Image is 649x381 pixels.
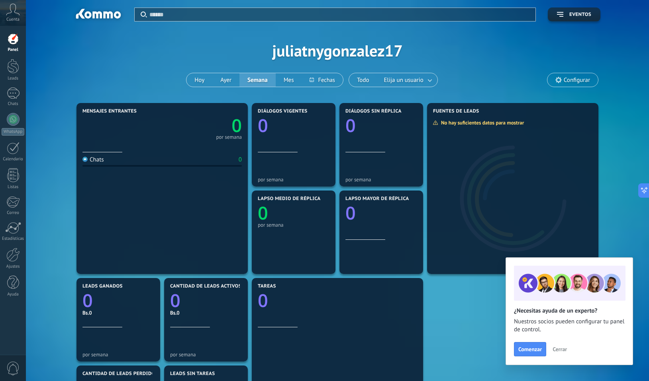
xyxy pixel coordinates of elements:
a: 0 [82,288,154,313]
div: Chats [82,156,104,163]
span: Leads ganados [82,284,123,289]
span: Elija un usuario [382,75,425,86]
span: Nuestros socios pueden configurar tu panel de control. [514,318,625,334]
div: por semana [170,352,242,358]
div: Correo [2,210,25,216]
button: Todo [349,73,377,87]
div: Leads [2,76,25,81]
div: 0 [239,156,242,163]
span: Cerrar [553,346,567,352]
div: Estadísticas [2,236,25,241]
a: 0 [258,288,417,313]
button: Hoy [186,73,212,87]
div: Ajustes [2,264,25,269]
img: Chats [82,157,88,162]
span: Lapso mayor de réplica [345,196,409,202]
span: Configurar [564,77,590,84]
a: 0 [162,113,242,138]
text: 0 [345,201,356,225]
div: por semana [216,135,242,139]
button: Elija un usuario [377,73,437,87]
span: Leads sin tareas [170,371,215,377]
div: por semana [345,177,417,183]
div: Calendario [2,157,25,162]
span: Mensajes entrantes [82,109,137,114]
span: Comenzar [518,346,542,352]
div: Bs.0 [82,309,154,316]
text: 0 [82,288,93,313]
div: Listas [2,185,25,190]
button: Fechas [302,73,343,87]
button: Eventos [548,8,600,21]
text: 0 [231,113,242,138]
text: 0 [258,288,268,313]
div: WhatsApp [2,128,24,136]
button: Comenzar [514,342,546,356]
span: Cuenta [6,17,20,22]
text: 0 [170,288,180,313]
div: Bs.0 [170,309,242,316]
div: por semana [82,352,154,358]
div: Chats [2,101,25,107]
span: Diálogos sin réplica [345,109,402,114]
div: Ayuda [2,292,25,297]
button: Semana [239,73,276,87]
h2: ¿Necesitas ayuda de un experto? [514,307,625,315]
span: Tareas [258,284,276,289]
span: Diálogos vigentes [258,109,308,114]
span: Cantidad de leads activos [170,284,241,289]
a: 0 [170,288,242,313]
div: por semana [258,177,329,183]
button: Cerrar [549,343,571,355]
span: Eventos [569,12,591,17]
div: No hay suficientes datos para mostrar [433,119,529,126]
div: Panel [2,47,25,52]
span: Fuentes de leads [433,109,479,114]
span: Lapso medio de réplica [258,196,321,202]
text: 0 [258,113,268,138]
button: Ayer [212,73,239,87]
text: 0 [345,113,356,138]
button: Mes [276,73,302,87]
span: Cantidad de leads perdidos [82,371,158,377]
text: 0 [258,201,268,225]
div: por semana [258,222,329,228]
